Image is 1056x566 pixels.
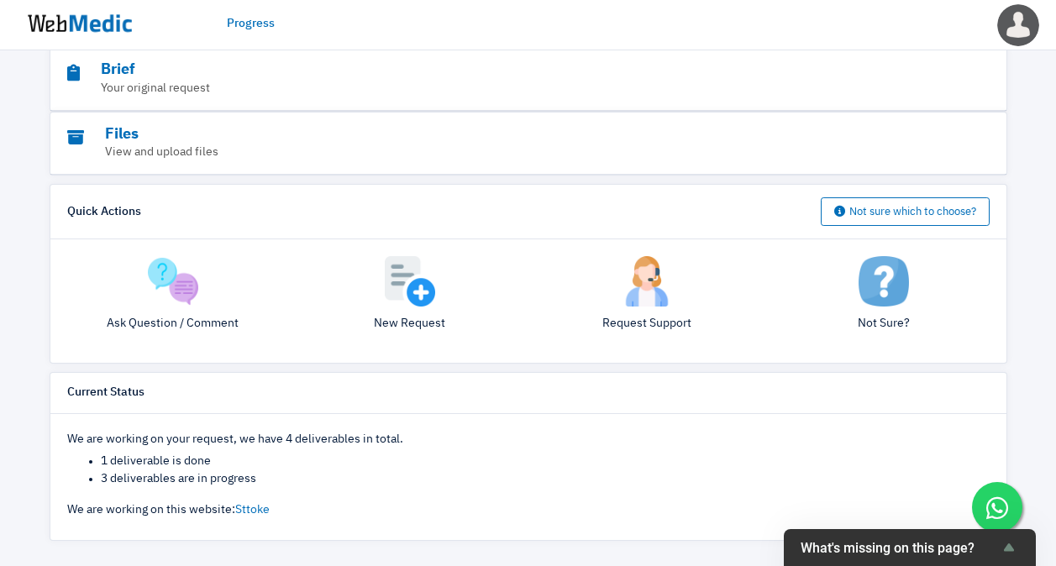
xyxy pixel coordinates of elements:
p: New Request [304,315,516,333]
li: 1 deliverable is done [101,453,990,470]
h3: Brief [67,60,897,80]
p: We are working on this website: [67,501,990,519]
img: not-sure.png [859,256,909,307]
p: Your original request [67,80,897,97]
p: Ask Question / Comment [67,315,279,333]
img: support.png [622,256,672,307]
a: Sttoke [235,504,270,516]
span: What's missing on this page? [801,540,999,556]
li: 3 deliverables are in progress [101,470,990,488]
button: Show survey - What's missing on this page? [801,537,1019,558]
h6: Current Status [67,385,144,401]
h3: Files [67,125,897,144]
h6: Quick Actions [67,205,141,220]
img: add.png [385,256,435,307]
button: Not sure which to choose? [821,197,990,226]
p: Request Support [541,315,753,333]
p: Not Sure? [778,315,990,333]
a: Progress [227,15,275,33]
p: View and upload files [67,144,897,161]
p: We are working on your request, we have 4 deliverables in total. [67,431,990,448]
img: question.png [148,256,198,307]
